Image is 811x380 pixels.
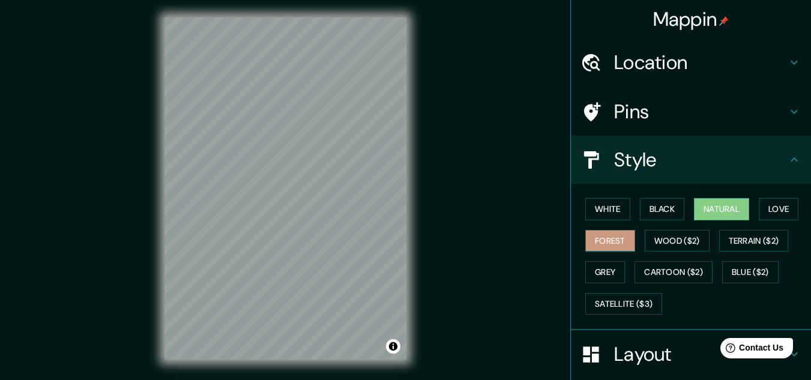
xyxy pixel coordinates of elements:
[653,7,729,31] h4: Mappin
[585,198,630,220] button: White
[722,261,779,283] button: Blue ($2)
[694,198,749,220] button: Natural
[585,230,635,252] button: Forest
[719,230,789,252] button: Terrain ($2)
[635,261,713,283] button: Cartoon ($2)
[719,16,729,26] img: pin-icon.png
[571,38,811,86] div: Location
[614,100,787,124] h4: Pins
[571,136,811,184] div: Style
[614,148,787,172] h4: Style
[614,342,787,366] h4: Layout
[571,330,811,378] div: Layout
[164,17,406,360] canvas: Map
[759,198,798,220] button: Love
[704,333,798,367] iframe: Help widget launcher
[645,230,710,252] button: Wood ($2)
[614,50,787,74] h4: Location
[585,293,662,315] button: Satellite ($3)
[571,88,811,136] div: Pins
[640,198,685,220] button: Black
[585,261,625,283] button: Grey
[386,339,400,354] button: Toggle attribution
